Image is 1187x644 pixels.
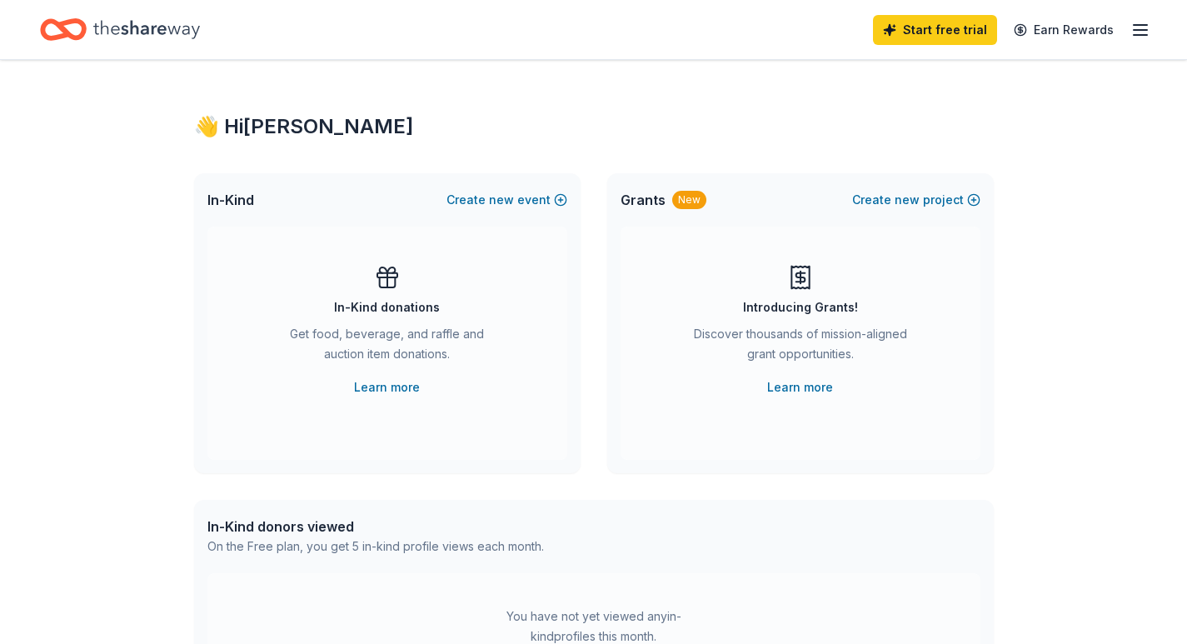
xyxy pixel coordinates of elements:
a: Home [40,10,200,49]
a: Learn more [767,377,833,397]
div: In-Kind donors viewed [207,517,544,537]
div: New [672,191,706,209]
div: Get food, beverage, and raffle and auction item donations. [274,324,501,371]
div: In-Kind donations [334,297,440,317]
span: In-Kind [207,190,254,210]
div: On the Free plan, you get 5 in-kind profile views each month. [207,537,544,557]
button: Createnewevent [446,190,567,210]
a: Earn Rewards [1004,15,1124,45]
span: new [895,190,920,210]
div: Introducing Grants! [743,297,858,317]
div: 👋 Hi [PERSON_NAME] [194,113,994,140]
span: new [489,190,514,210]
div: Discover thousands of mission-aligned grant opportunities. [687,324,914,371]
a: Start free trial [873,15,997,45]
a: Learn more [354,377,420,397]
span: Grants [621,190,666,210]
button: Createnewproject [852,190,980,210]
